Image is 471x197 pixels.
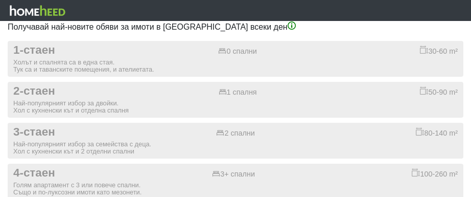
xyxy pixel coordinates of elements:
div: 50-90 m² [420,86,458,97]
div: 100-260 m² [412,168,458,179]
img: info-3.png [288,21,296,30]
button: 2-стаен 1 спалня 50-90 m² Най-популярният избор за двойки.Хол с кухненски кът и отделна спалня [8,82,463,118]
div: Холът и спалнята са в една стая. Тук са и таванските помещения, и ателиетата. [13,59,458,73]
span: 4-стаен [13,166,55,180]
span: 2-стаен [13,84,55,98]
button: 3-стаен 2 спални 80-140 m² Най-популярният избор за семейства с деца.Хол с кухненски кът и 2 отде... [8,123,463,159]
div: 0 спални [218,47,256,56]
div: 80-140 m² [416,127,458,138]
div: 2 спални [216,129,254,138]
span: 1-стаен [13,43,55,57]
span: 3-стаен [13,125,55,139]
button: 1-стаен 0 спални 30-60 m² Холът и спалнята са в една стая.Тук са и таванските помещения, и ателие... [8,41,463,77]
div: 3+ спални [212,170,255,179]
div: Голям апартамент с 3 или повече спални. Също и по-луксозни имоти като мезонети. [13,182,458,196]
div: Най-популярният избор за двойки. Хол с кухненски кът и отделна спалня [13,100,458,114]
div: 30-60 m² [420,46,458,56]
div: 1 спалня [219,88,257,97]
div: Най-популярният избор за семейства с деца. Хол с кухненски кът и 2 отделни спални [13,141,458,155]
p: Получавай най-новите обяви за имоти в [GEOGRAPHIC_DATA] всеки ден [8,21,463,33]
